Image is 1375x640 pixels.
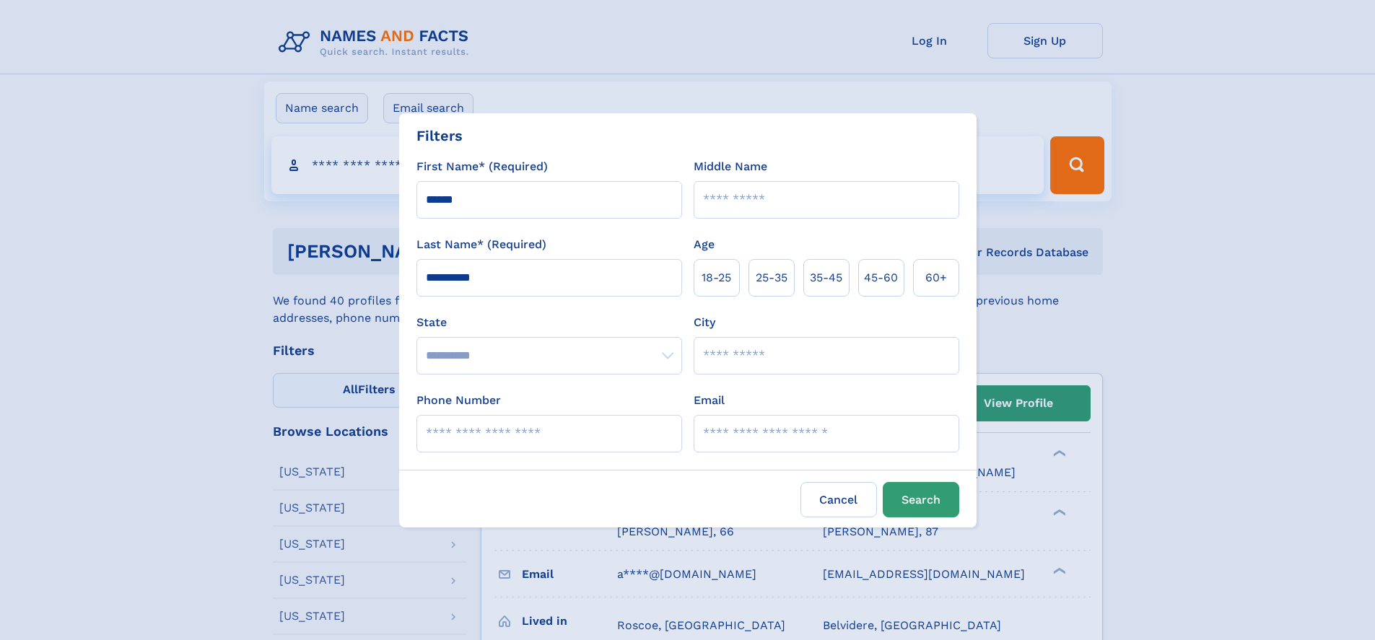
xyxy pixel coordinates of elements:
[694,236,715,253] label: Age
[694,392,725,409] label: Email
[800,482,877,517] label: Cancel
[416,158,548,175] label: First Name* (Required)
[810,269,842,286] span: 35‑45
[416,125,463,146] div: Filters
[416,236,546,253] label: Last Name* (Required)
[756,269,787,286] span: 25‑35
[864,269,898,286] span: 45‑60
[883,482,959,517] button: Search
[694,314,715,331] label: City
[925,269,947,286] span: 60+
[416,392,501,409] label: Phone Number
[702,269,731,286] span: 18‑25
[694,158,767,175] label: Middle Name
[416,314,682,331] label: State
